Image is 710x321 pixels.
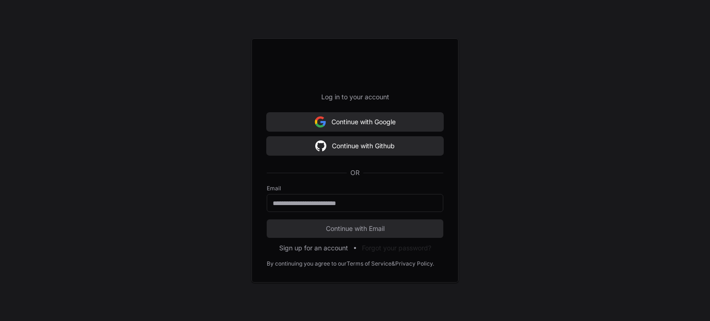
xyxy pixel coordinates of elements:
[267,260,347,267] div: By continuing you agree to our
[267,224,443,233] span: Continue with Email
[362,243,431,253] button: Forgot your password?
[315,137,326,155] img: Sign in with google
[392,260,395,267] div: &
[347,260,392,267] a: Terms of Service
[267,92,443,102] p: Log in to your account
[267,219,443,238] button: Continue with Email
[267,137,443,155] button: Continue with Github
[315,113,326,131] img: Sign in with google
[347,168,363,177] span: OR
[395,260,434,267] a: Privacy Policy.
[279,243,348,253] button: Sign up for an account
[267,113,443,131] button: Continue with Google
[267,185,443,192] label: Email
